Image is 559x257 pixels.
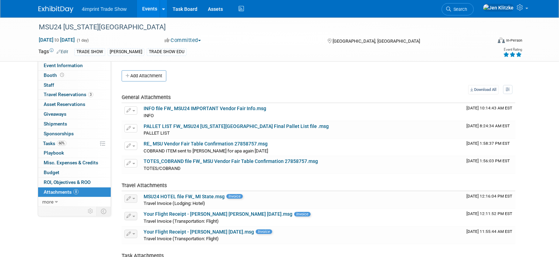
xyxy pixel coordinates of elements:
span: [DATE] [DATE] [38,37,75,43]
div: TRADE SHOW [74,48,105,56]
a: INFO file FW_ MSU24 IMPORTANT Vendor Fair Info.msg [144,106,266,111]
span: Budget [44,170,59,175]
span: Staff [44,82,54,88]
img: Format-Inperson.png [498,37,505,43]
span: Travel Invoice (Transportation: Flight) [144,236,219,241]
span: (1 day) [76,38,89,43]
a: Giveaways [38,109,111,119]
span: Asset Reservations [44,101,85,107]
button: Committed [162,37,204,44]
a: Budget [38,168,111,177]
div: TRADE SHOW EDU [147,48,187,56]
a: PALLET LIST FW_ MSU24 [US_STATE][GEOGRAPHIC_DATA] Final Pallet List file .msg [144,123,329,129]
span: to [53,37,60,43]
span: 4imprint Trade Show [82,6,126,12]
td: Personalize Event Tab Strip [85,207,97,216]
td: Upload Timestamp [464,138,515,156]
a: Sponsorships [38,129,111,138]
span: Upload Timestamp [466,106,512,110]
span: TOTES/COBRAND [144,166,181,171]
span: PALLET LIST [144,130,170,136]
td: Upload Timestamp [464,156,515,173]
div: MSU24 [US_STATE][GEOGRAPHIC_DATA] [36,21,481,34]
span: Event Information [44,63,83,68]
span: Sponsorships [44,131,74,136]
a: TOTES_COBRAND file FW_ MSU Vendor Fair Table Confirmation 27858757.msg [144,158,318,164]
span: Booth [44,72,65,78]
span: General Attachments [122,94,171,100]
a: Edit [57,49,68,54]
span: Upload Timestamp [466,123,510,128]
span: Misc. Expenses & Credits [44,160,98,165]
img: ExhibitDay [38,6,73,13]
span: Travel Reservations [44,92,93,97]
a: Misc. Expenses & Credits [38,158,111,167]
span: Upload Timestamp [466,194,512,199]
div: In-Person [506,38,522,43]
a: Your Flight Receipt - [PERSON_NAME] [PERSON_NAME] [DATE].msg [144,211,292,217]
span: Booth not reserved yet [59,72,65,78]
a: Travel Reservations3 [38,90,111,99]
span: Shipments [44,121,67,127]
span: Invoice [256,229,272,234]
span: 60% [57,141,66,146]
div: Event Format [450,36,522,47]
a: Booth [38,71,111,80]
a: Shipments [38,119,111,129]
a: Download All [468,85,499,94]
a: Asset Reservations [38,100,111,109]
span: Playbook [44,150,64,156]
span: Travel Attachments [122,182,167,188]
span: COBRAND ITEM sent to [PERSON_NAME] for apa again [DATE] [144,148,268,154]
span: Upload Timestamp [466,229,512,234]
span: Tasks [43,141,66,146]
button: Add Attachment [122,70,166,81]
span: Upload Timestamp [466,158,510,163]
span: more [42,199,53,205]
td: Upload Timestamp [464,103,515,121]
span: Attachments [44,189,79,195]
a: Attachments8 [38,187,111,197]
a: RE_ MSU Vendor Fair Table Confirmation 27858757.msg [144,141,268,147]
a: Tasks60% [38,139,111,148]
img: Jen Klitzke [483,4,514,12]
span: 3 [88,92,93,97]
span: Travel Invoice (Transportation: Flight) [144,219,219,224]
a: Playbook [38,148,111,158]
a: ROI, Objectives & ROO [38,178,111,187]
td: Upload Timestamp [464,191,515,209]
div: [PERSON_NAME] [108,48,144,56]
span: Search [451,7,467,12]
span: Upload Timestamp [466,211,512,216]
td: Tags [38,48,68,56]
td: Toggle Event Tabs [97,207,111,216]
span: Upload Timestamp [466,141,510,146]
a: Your Flight Receipt - [PERSON_NAME] [DATE].msg [144,229,254,235]
a: MSU24 HOTEL file FW_ MI State.msg [144,194,225,199]
td: Upload Timestamp [464,227,515,244]
div: Event Rating [503,48,522,51]
span: Invoice [226,194,243,199]
span: Giveaways [44,111,66,117]
span: Invoice [294,212,311,216]
td: Upload Timestamp [464,121,515,138]
a: more [38,197,111,207]
span: [GEOGRAPHIC_DATA], [GEOGRAPHIC_DATA] [333,38,420,44]
span: Travel Invoice (Lodging: Hotel) [144,201,205,206]
span: 8 [73,189,79,194]
span: INFO [144,113,154,118]
a: Search [442,3,474,15]
a: Event Information [38,61,111,70]
td: Upload Timestamp [464,209,515,226]
span: ROI, Objectives & ROO [44,179,90,185]
a: Staff [38,80,111,90]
